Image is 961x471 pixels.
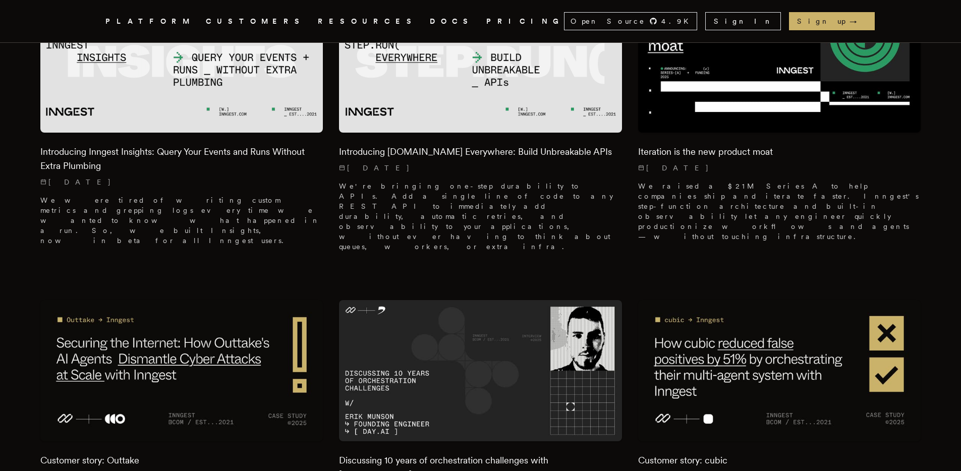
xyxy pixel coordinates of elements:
h2: Customer story: cubic [638,453,921,467]
p: We were tired of writing custom metrics and grepping logs every time we wanted to know what happe... [40,195,323,246]
a: Sign up [789,12,875,30]
a: PRICING [486,15,564,28]
h2: Iteration is the new product moat [638,145,921,159]
span: → [850,16,867,26]
a: DOCS [430,15,474,28]
p: [DATE] [638,163,921,173]
img: Featured image for Discussing 10 years of orchestration challenges with Erik Munson, founding eng... [339,300,621,441]
button: PLATFORM [105,15,194,28]
a: CUSTOMERS [206,15,306,28]
p: [DATE] [339,163,621,173]
a: Sign In [705,12,781,30]
img: Featured image for Customer story: cubic blog post [638,300,921,441]
h2: Introducing Inngest Insights: Query Your Events and Runs Without Extra Plumbing [40,145,323,173]
button: RESOURCES [318,15,418,28]
img: Featured image for Customer story: Outtake blog post [40,300,323,441]
p: We're bringing one-step durability to APIs. Add a single line of code to any REST API to immediat... [339,181,621,252]
p: [DATE] [40,177,323,187]
h2: Introducing [DOMAIN_NAME] Everywhere: Build Unbreakable APIs [339,145,621,159]
p: We raised a $21M Series A to help companies ship and iterate faster. Inngest's step-function arch... [638,181,921,242]
h2: Customer story: Outtake [40,453,323,467]
span: Open Source [571,16,645,26]
span: 4.9 K [661,16,695,26]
